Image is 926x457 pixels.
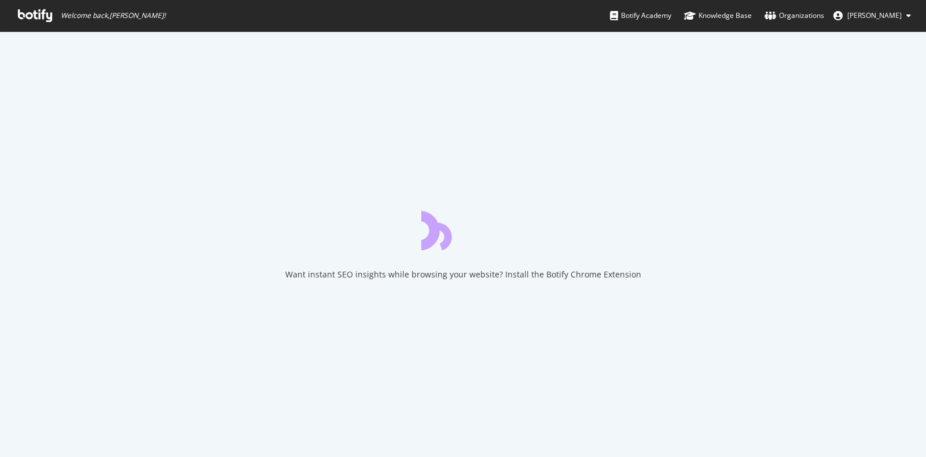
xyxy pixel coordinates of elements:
[610,10,671,21] div: Botify Academy
[765,10,824,21] div: Organizations
[824,6,920,25] button: [PERSON_NAME]
[684,10,752,21] div: Knowledge Base
[847,10,902,20] span: Martha Williams
[421,209,505,250] div: animation
[285,269,641,280] div: Want instant SEO insights while browsing your website? Install the Botify Chrome Extension
[61,11,166,20] span: Welcome back, [PERSON_NAME] !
